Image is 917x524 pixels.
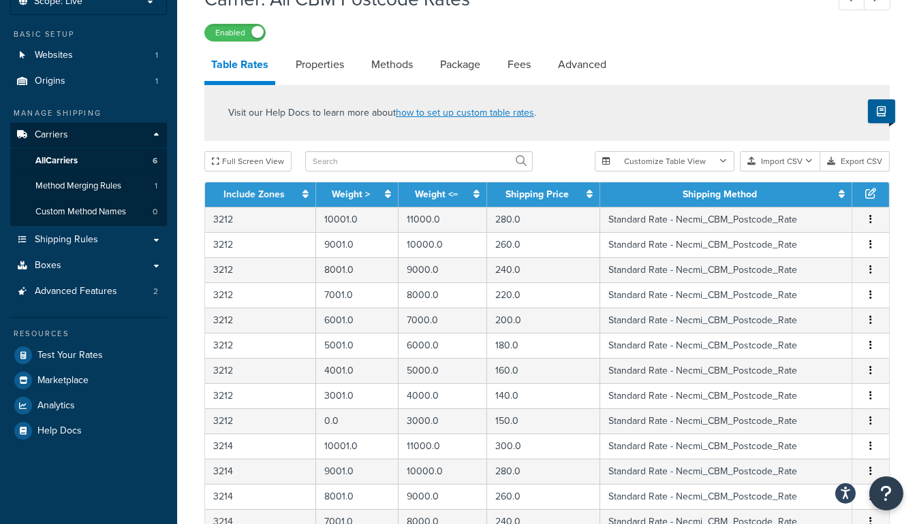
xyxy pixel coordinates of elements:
[316,207,399,232] td: 10001.0
[487,282,600,308] td: 220.0
[600,459,852,484] td: Standard Rate - Necmi_CBM_Postcode_Rate
[316,232,399,257] td: 9001.0
[153,206,157,218] span: 0
[153,155,157,167] span: 6
[740,151,820,171] button: Import CSV
[595,151,734,171] button: Customize Table View
[35,129,68,141] span: Carriers
[487,408,600,433] td: 150.0
[316,383,399,408] td: 3001.0
[487,433,600,459] td: 300.0
[399,282,487,308] td: 8000.0
[10,69,167,94] a: Origins1
[487,257,600,282] td: 240.0
[205,358,316,383] td: 3212
[10,174,167,199] a: Method Merging Rules1
[10,368,167,393] a: Marketplace
[10,199,167,225] li: Custom Method Names
[501,48,538,81] a: Fees
[868,99,895,123] button: Show Help Docs
[10,227,167,252] a: Shipping Rules
[487,358,600,383] td: 160.0
[316,408,399,433] td: 0.0
[205,333,316,358] td: 3212
[600,358,852,383] td: Standard Rate - Necmi_CBM_Postcode_Rate
[205,484,316,509] td: 3214
[600,257,852,282] td: Standard Rate - Necmi_CBM_Postcode_Rate
[205,459,316,484] td: 3214
[305,151,533,171] input: Search
[155,50,158,61] span: 1
[683,187,757,201] a: Shipping Method
[600,408,852,433] td: Standard Rate - Necmi_CBM_Postcode_Rate
[35,260,61,272] span: Boxes
[551,48,613,81] a: Advanced
[332,187,370,201] a: Weight >
[399,232,487,257] td: 10000.0
[10,343,167,367] a: Test Your Rates
[399,408,487,433] td: 3000.0
[205,308,316,333] td: 3212
[10,122,167,148] a: Carriers
[205,232,316,257] td: 3212
[35,286,117,297] span: Advanced Features
[506,187,569,201] a: Shipping Price
[205,282,316,308] td: 3212
[35,234,98,246] span: Shipping Rules
[396,105,534,120] a: how to set up custom table rates
[820,151,890,171] button: Export CSV
[399,257,487,282] td: 9000.0
[155,180,157,192] span: 1
[204,151,292,171] button: Full Screen View
[35,206,126,218] span: Custom Method Names
[35,50,73,61] span: Websites
[223,187,285,201] a: Include Zones
[399,433,487,459] td: 11000.0
[35,155,78,167] span: All Carriers
[37,350,103,361] span: Test Your Rates
[600,333,852,358] td: Standard Rate - Necmi_CBM_Postcode_Rate
[399,383,487,408] td: 4000.0
[205,383,316,408] td: 3212
[487,207,600,232] td: 280.0
[399,358,487,383] td: 5000.0
[399,207,487,232] td: 11000.0
[316,433,399,459] td: 10001.0
[415,187,458,201] a: Weight <=
[600,207,852,232] td: Standard Rate - Necmi_CBM_Postcode_Rate
[316,282,399,308] td: 7001.0
[399,308,487,333] td: 7000.0
[10,253,167,278] a: Boxes
[37,400,75,412] span: Analytics
[399,459,487,484] td: 10000.0
[10,393,167,418] a: Analytics
[10,122,167,226] li: Carriers
[600,433,852,459] td: Standard Rate - Necmi_CBM_Postcode_Rate
[487,232,600,257] td: 260.0
[37,375,89,387] span: Marketplace
[316,459,399,484] td: 9001.0
[204,48,275,85] a: Table Rates
[487,484,600,509] td: 260.0
[10,69,167,94] li: Origins
[600,383,852,408] td: Standard Rate - Necmi_CBM_Postcode_Rate
[10,43,167,68] li: Websites
[600,484,852,509] td: Standard Rate - Necmi_CBM_Postcode_Rate
[399,484,487,509] td: 9000.0
[399,333,487,358] td: 6000.0
[10,279,167,304] li: Advanced Features
[600,232,852,257] td: Standard Rate - Necmi_CBM_Postcode_Rate
[153,286,158,297] span: 2
[37,425,82,437] span: Help Docs
[205,433,316,459] td: 3214
[10,419,167,443] a: Help Docs
[205,207,316,232] td: 3212
[205,257,316,282] td: 3212
[433,48,487,81] a: Package
[10,148,167,174] a: AllCarriers6
[487,383,600,408] td: 140.0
